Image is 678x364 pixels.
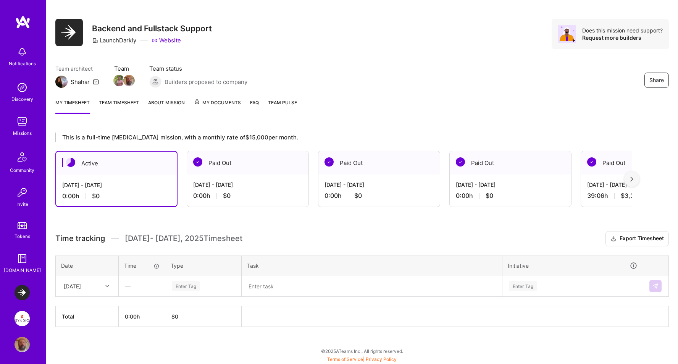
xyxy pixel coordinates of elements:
a: User Avatar [13,337,32,352]
a: Team Pulse [268,99,297,114]
span: | [327,356,397,362]
div: Enter Tag [509,280,537,292]
span: Team Pulse [268,100,297,105]
img: Company Logo [55,19,83,46]
img: Community [13,148,31,166]
img: Paid Out [193,157,202,167]
div: Paid Out [318,151,440,175]
img: logo [15,15,31,29]
div: [DATE] - [DATE] [456,181,565,189]
i: icon Mail [93,79,99,85]
img: bell [15,44,30,60]
th: Type [165,256,242,275]
th: Total [56,306,119,327]
div: Active [56,152,177,175]
i: icon CompanyGray [92,37,98,44]
div: 0:00 h [324,192,434,200]
img: Paid Out [324,157,334,167]
div: [DATE] - [DATE] [324,181,434,189]
div: Does this mission need support? [582,27,663,34]
a: Team timesheet [99,99,139,114]
div: Tokens [15,232,30,240]
div: Paid Out [187,151,308,175]
a: Terms of Service [327,356,363,362]
img: guide book [15,251,30,266]
span: Builders proposed to company [165,78,247,86]
span: $0 [354,192,362,200]
img: Team Member Avatar [113,75,125,86]
img: Submit [652,283,659,289]
div: 0:00 h [456,192,565,200]
a: Team Member Avatar [124,74,134,87]
span: My Documents [194,99,241,107]
img: Paid Out [456,157,465,167]
img: tokens [18,222,27,229]
div: Community [10,166,34,174]
img: Syndio: Transformation Engine Modernization [15,311,30,326]
a: Privacy Policy [366,356,397,362]
img: Active [66,158,75,167]
img: Builders proposed to company [149,76,161,88]
div: [DATE] [64,282,81,290]
th: Date [56,256,119,275]
img: Team Member Avatar [123,75,135,86]
img: Invite [15,185,30,200]
div: This is a full-time [MEDICAL_DATA] mission, with a monthly rate of $15,000 per month. [55,133,632,142]
button: Share [644,73,669,88]
div: [DATE] - [DATE] [62,181,171,189]
div: © 2025 ATeams Inc., All rights reserved. [46,341,678,361]
div: Shahar [71,78,90,86]
a: Website [152,36,181,44]
i: icon Download [610,235,617,243]
a: My timesheet [55,99,90,114]
div: [DOMAIN_NAME] [4,266,41,274]
h3: Backend and Fullstack Support [92,24,212,33]
div: 0:00 h [193,192,302,200]
div: Invite [16,200,28,208]
a: My Documents [194,99,241,114]
img: Team Architect [55,76,68,88]
img: Paid Out [587,157,596,167]
a: Syndio: Transformation Engine Modernization [13,311,32,326]
img: discovery [15,80,30,95]
div: LaunchDarkly [92,36,136,44]
span: $0 [92,192,100,200]
img: Avatar [558,25,576,43]
span: Team architect [55,65,99,73]
div: Notifications [9,60,36,68]
span: Share [649,76,664,84]
span: $0 [486,192,493,200]
img: teamwork [15,114,30,129]
img: LaunchDarkly: Backend and Fullstack Support [15,285,30,300]
span: [DATE] - [DATE] , 2025 Timesheet [125,234,242,243]
img: User Avatar [15,337,30,352]
i: icon Chevron [105,284,109,288]
div: — [119,276,165,296]
span: Time tracking [55,234,105,243]
a: FAQ [250,99,259,114]
div: 0:00 h [62,192,171,200]
th: 0:00h [119,306,165,327]
div: Initiative [508,261,638,270]
th: $0 [165,306,242,327]
div: Missions [13,129,32,137]
div: Request more builders [582,34,663,41]
a: Team Member Avatar [114,74,124,87]
div: [DATE] - [DATE] [193,181,302,189]
a: LaunchDarkly: Backend and Fullstack Support [13,285,32,300]
a: About Mission [148,99,185,114]
div: Discovery [11,95,33,103]
div: Enter Tag [172,280,200,292]
img: right [630,176,633,182]
th: Task [242,256,502,275]
span: $3,387 [621,192,641,200]
div: Time [124,262,160,270]
button: Export Timesheet [605,231,669,246]
span: Team status [149,65,247,73]
span: $0 [223,192,231,200]
span: Team [114,65,134,73]
div: Paid Out [450,151,571,175]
